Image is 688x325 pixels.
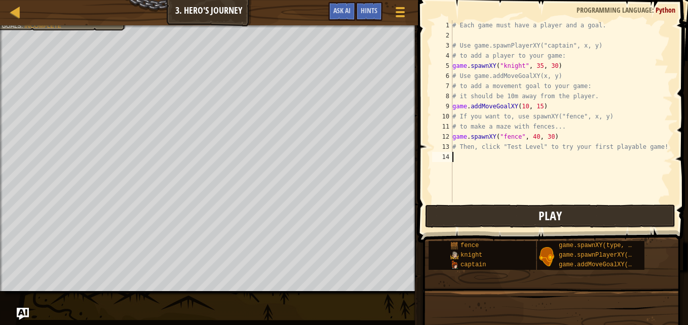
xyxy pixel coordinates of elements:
div: 1 [432,20,452,30]
span: game.addMoveGoalXY(x, y) [559,261,646,268]
span: knight [461,252,482,259]
div: 7 [432,81,452,91]
span: Ask AI [333,6,351,15]
div: 5 [432,61,452,71]
button: Ask AI [17,308,29,320]
span: : [652,5,656,15]
img: portrait.png [450,251,458,259]
div: 8 [432,91,452,101]
span: Hints [361,6,377,15]
button: Ask AI [328,2,356,21]
div: 11 [432,121,452,132]
div: 4 [432,51,452,61]
div: 9 [432,101,452,111]
div: 13 [432,142,452,152]
button: Show game menu [388,2,413,26]
span: Play [539,208,562,224]
div: 6 [432,71,452,81]
span: fence [461,242,479,249]
div: 10 [432,111,452,121]
span: captain [461,261,486,268]
img: portrait.png [450,241,458,250]
div: 12 [432,132,452,142]
div: 14 [432,152,452,162]
span: game.spawnXY(type, x, y) [559,242,646,249]
span: Programming language [577,5,652,15]
div: 2 [432,30,452,40]
div: 3 [432,40,452,51]
img: portrait.png [537,247,556,266]
span: game.spawnPlayerXY(type, x, y) [559,252,668,259]
img: portrait.png [450,261,458,269]
button: Play [425,205,675,228]
span: Python [656,5,675,15]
